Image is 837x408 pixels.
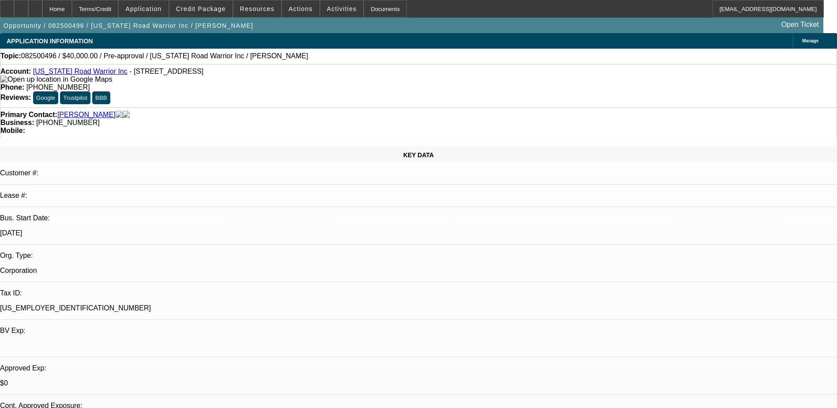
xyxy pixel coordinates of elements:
[33,91,58,104] button: Google
[125,5,161,12] span: Application
[233,0,281,17] button: Resources
[129,68,203,75] span: - [STREET_ADDRESS]
[282,0,319,17] button: Actions
[0,119,34,126] strong: Business:
[0,68,31,75] strong: Account:
[240,5,274,12] span: Resources
[60,91,90,104] button: Trustpilot
[92,91,110,104] button: BBB
[176,5,226,12] span: Credit Package
[21,52,308,60] span: 082500496 / $40,000.00 / Pre-approval / [US_STATE] Road Warrior Inc / [PERSON_NAME]
[0,76,112,83] img: Open up location in Google Maps
[289,5,313,12] span: Actions
[320,0,364,17] button: Activities
[33,68,128,75] a: [US_STATE] Road Warrior Inc
[778,17,822,32] a: Open Ticket
[116,111,123,119] img: facebook-icon.png
[26,83,90,91] span: [PHONE_NUMBER]
[0,127,25,134] strong: Mobile:
[0,111,57,119] strong: Primary Contact:
[169,0,233,17] button: Credit Package
[123,111,130,119] img: linkedin-icon.png
[7,38,93,45] span: APPLICATION INFORMATION
[327,5,357,12] span: Activities
[4,22,253,29] span: Opportunity / 082500496 / [US_STATE] Road Warrior Inc / [PERSON_NAME]
[36,119,100,126] span: [PHONE_NUMBER]
[57,111,116,119] a: [PERSON_NAME]
[0,94,31,101] strong: Reviews:
[0,83,24,91] strong: Phone:
[0,76,112,83] a: View Google Maps
[119,0,168,17] button: Application
[403,151,434,159] span: KEY DATA
[802,38,818,43] span: Manage
[0,52,21,60] strong: Topic:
